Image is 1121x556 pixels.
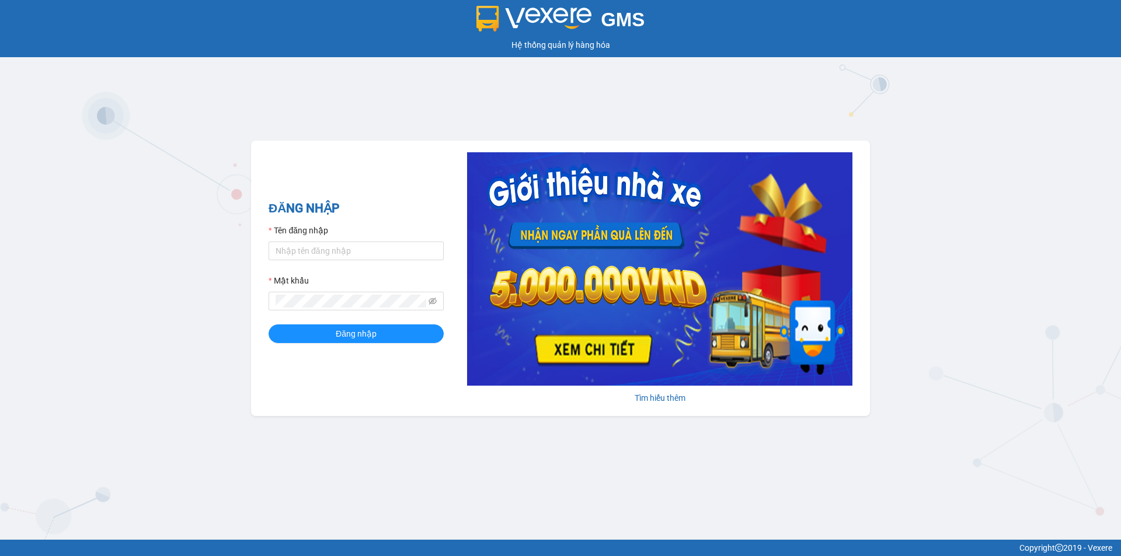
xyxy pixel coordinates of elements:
img: banner-0 [467,152,852,386]
input: Tên đăng nhập [269,242,444,260]
h2: ĐĂNG NHẬP [269,199,444,218]
input: Mật khẩu [276,295,426,307]
div: Hệ thống quản lý hàng hóa [3,39,1118,51]
a: GMS [476,18,645,27]
img: logo 2 [476,6,592,32]
span: Đăng nhập [336,327,377,340]
span: GMS [601,9,645,30]
span: eye-invisible [429,297,437,305]
span: copyright [1055,544,1063,552]
label: Mật khẩu [269,274,309,287]
div: Copyright 2019 - Vexere [9,541,1112,554]
div: Tìm hiểu thêm [467,391,852,404]
button: Đăng nhập [269,324,444,343]
label: Tên đăng nhập [269,224,328,237]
